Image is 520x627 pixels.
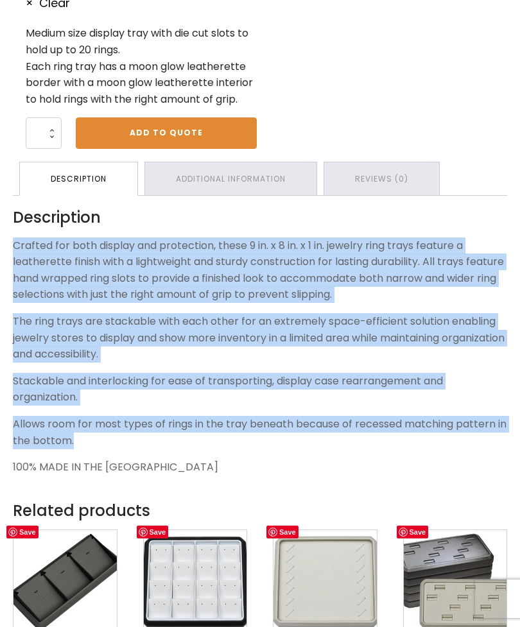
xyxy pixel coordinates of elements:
h2: Description [13,209,507,227]
h2: Related products [13,499,507,523]
p: 100% MADE IN THE [GEOGRAPHIC_DATA] [13,459,507,476]
a: Additional information [145,162,316,195]
p: Stackable and interlocking for ease of transporting, display case rearrangement and organization. [13,373,507,406]
p: Allows room for most types of rings in the tray beneath because of recessed matching pattern in t... [13,416,507,449]
a: Description [20,162,137,195]
a: Reviews (0) [324,162,439,195]
a: Save [137,526,169,538]
p: Crafted for both display and protection, these 9 in. x 8 in. x 1 in. jewelry ring trays feature a... [13,237,507,303]
a: Save [266,526,299,538]
p: Medium size display tray with die cut slots to hold up to 20 rings. Each ring tray has a moon glo... [26,25,257,107]
a: Add to Quote [76,117,257,148]
a: Save [397,526,429,538]
a: Save [6,526,39,538]
input: Product quantity [26,117,62,148]
p: The ring trays are stackable with each other for an extremely space-efficient solution enabling j... [13,313,507,363]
